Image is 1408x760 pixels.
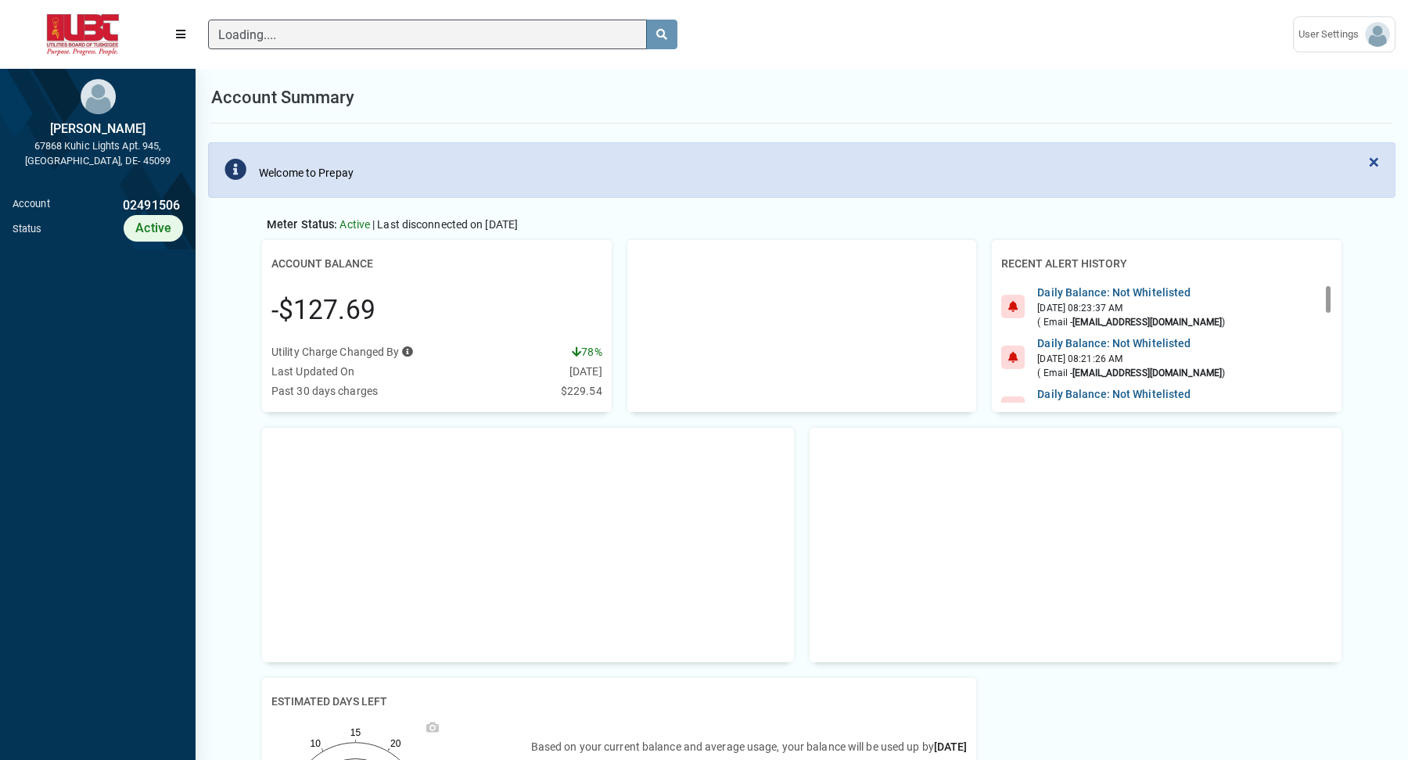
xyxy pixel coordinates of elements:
div: [DATE] 08:21:26 AM [1037,352,1225,366]
div: ( Email - ) [1037,315,1225,329]
div: [DATE] [569,364,602,380]
button: Close [1353,143,1395,181]
h2: Account Balance [271,249,373,278]
div: [PERSON_NAME] [13,120,183,138]
span: Meter Status: [267,218,337,231]
a: User Settings [1293,16,1395,52]
div: -$127.69 [271,291,375,330]
button: search [646,20,677,49]
div: Based on your current balance and average usage, your balance will be used up by [531,739,968,755]
div: [DATE] 08:23:37 AM [1037,301,1225,315]
div: Past 30 days charges [271,383,378,400]
span: User Settings [1298,27,1365,42]
input: Search [208,20,647,49]
h2: Estimated days left [271,687,387,716]
div: Daily Balance: Not Whitelisted [1037,386,1225,403]
div: 67868 Kuhic Lights Apt. 945, [GEOGRAPHIC_DATA], DE- 45099 [13,138,183,168]
div: Daily Balance: Not Whitelisted [1037,285,1225,301]
button: Menu [166,20,196,48]
div: 02491506 [50,196,183,215]
span: 78% [572,346,602,358]
span: Active [339,218,370,231]
div: ( Email - ) [1037,366,1225,380]
h2: Recent Alert History [1001,249,1127,278]
div: Welcome to Prepay [259,165,354,181]
div: Status [13,221,42,236]
img: ALTSK Logo [13,14,153,56]
span: × [1369,151,1379,173]
h1: Account Summary [211,84,355,110]
b: [EMAIL_ADDRESS][DOMAIN_NAME] [1072,367,1222,378]
b: [EMAIL_ADDRESS][DOMAIN_NAME] [1072,317,1222,328]
div: Utility Charge Changed By [271,344,413,360]
span: [DATE] [934,740,968,753]
div: Account [13,196,50,215]
div: Daily Balance: Not Whitelisted [1037,335,1225,352]
div: $229.54 [561,383,602,400]
div: Active [124,215,183,242]
span: | Last disconnected on [DATE] [372,217,518,233]
div: Last Updated On [271,364,355,380]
